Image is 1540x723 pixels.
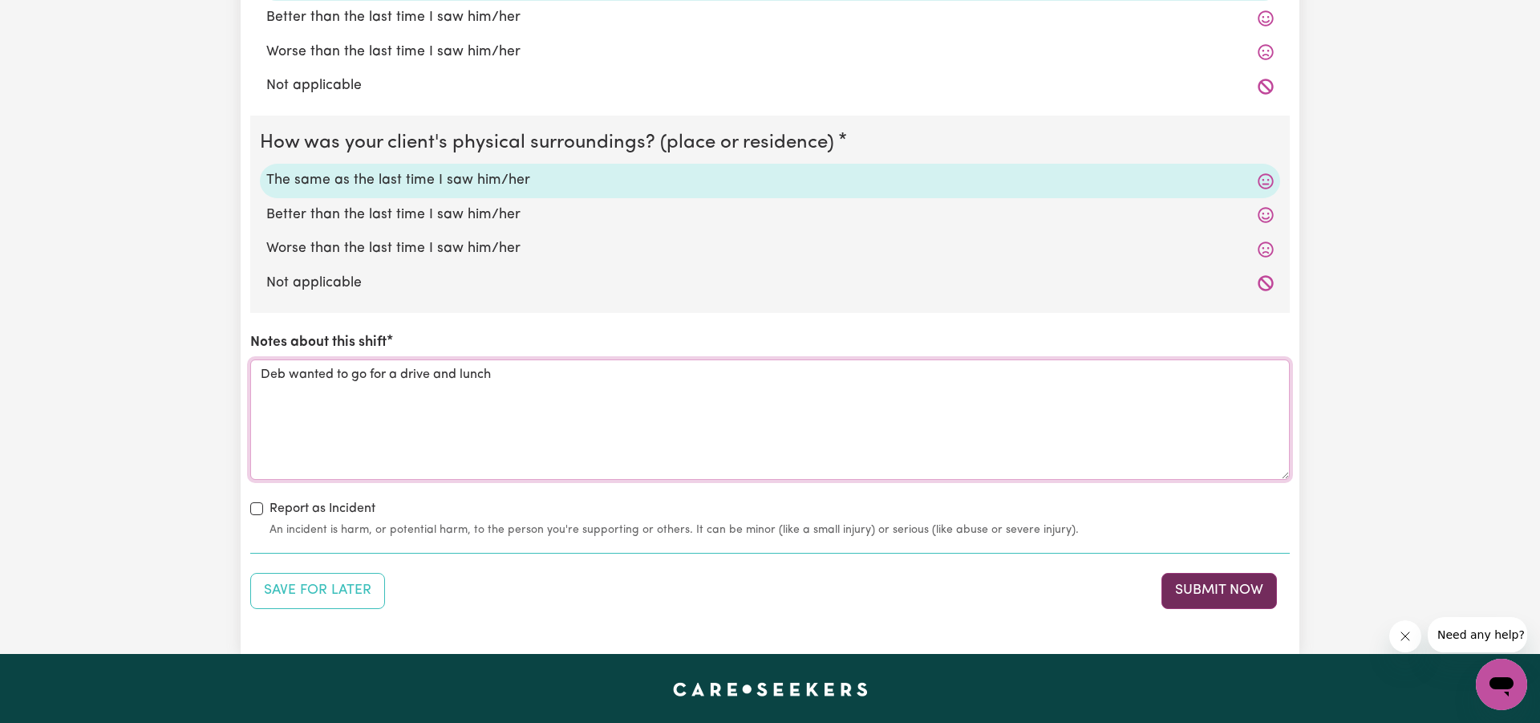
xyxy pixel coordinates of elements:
[266,42,1274,63] label: Worse than the last time I saw him/her
[266,205,1274,225] label: Better than the last time I saw him/her
[250,359,1290,480] textarea: Deb wanted to go for a drive and lunch
[266,7,1274,28] label: Better than the last time I saw him/her
[260,128,841,157] legend: How was your client's physical surroundings? (place or residence)
[269,499,375,518] label: Report as Incident
[1476,659,1527,710] iframe: Button to launch messaging window
[673,683,868,696] a: Careseekers home page
[266,170,1274,191] label: The same as the last time I saw him/her
[1389,620,1421,652] iframe: Close message
[250,573,385,608] button: Save your job report
[266,273,1274,294] label: Not applicable
[250,332,387,353] label: Notes about this shift
[269,522,1290,538] small: An incident is harm, or potential harm, to the person you're supporting or others. It can be mino...
[266,238,1274,259] label: Worse than the last time I saw him/her
[1428,617,1527,652] iframe: Message from company
[266,75,1274,96] label: Not applicable
[1161,573,1277,608] button: Submit your job report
